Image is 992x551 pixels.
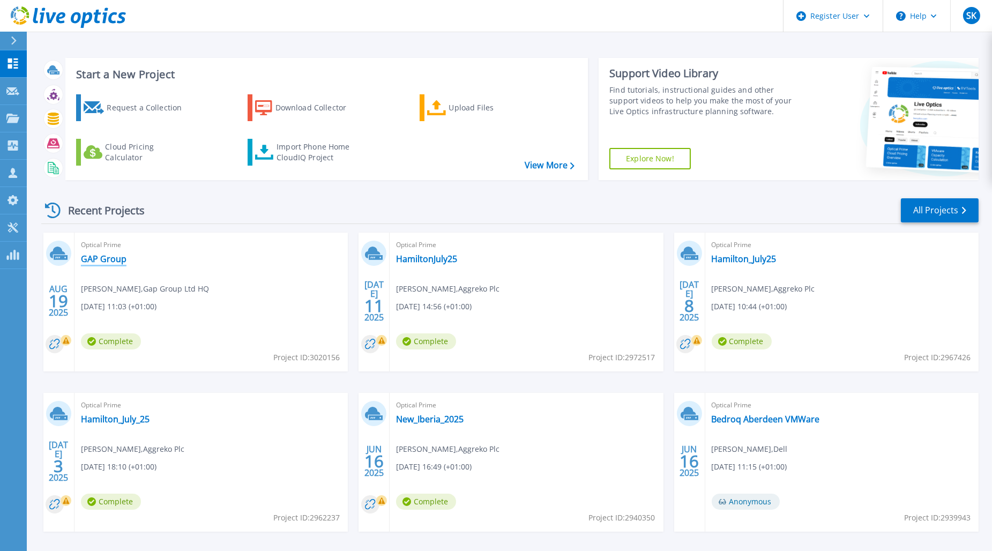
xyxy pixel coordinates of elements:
[273,512,340,524] span: Project ID: 2962237
[684,301,694,310] span: 8
[712,443,788,455] span: [PERSON_NAME] , Dell
[904,352,971,363] span: Project ID: 2967426
[449,97,534,118] div: Upload Files
[81,333,141,349] span: Complete
[712,333,772,349] span: Complete
[420,94,539,121] a: Upload Files
[396,254,457,264] a: HamiltonJuly25
[41,197,159,224] div: Recent Projects
[966,11,976,20] span: SK
[81,414,150,425] a: Hamilton_July_25
[81,239,341,251] span: Optical Prime
[679,281,699,321] div: [DATE] 2025
[525,160,575,170] a: View More
[76,94,196,121] a: Request a Collection
[81,399,341,411] span: Optical Prime
[364,301,384,310] span: 11
[396,333,456,349] span: Complete
[589,512,655,524] span: Project ID: 2940350
[609,66,803,80] div: Support Video Library
[680,457,699,466] span: 16
[396,461,472,473] span: [DATE] 16:49 (+01:00)
[904,512,971,524] span: Project ID: 2939943
[396,301,472,312] span: [DATE] 14:56 (+01:00)
[901,198,979,222] a: All Projects
[712,254,777,264] a: Hamilton_July25
[81,301,156,312] span: [DATE] 11:03 (+01:00)
[396,443,499,455] span: [PERSON_NAME] , Aggreko Plc
[712,461,787,473] span: [DATE] 11:15 (+01:00)
[712,494,780,510] span: Anonymous
[396,239,657,251] span: Optical Prime
[609,85,803,117] div: Find tutorials, instructional guides and other support videos to help you make the most of your L...
[76,139,196,166] a: Cloud Pricing Calculator
[81,283,209,295] span: [PERSON_NAME] , Gap Group Ltd HQ
[396,283,499,295] span: [PERSON_NAME] , Aggreko Plc
[105,142,191,163] div: Cloud Pricing Calculator
[396,494,456,510] span: Complete
[396,414,464,425] a: New_Iberia_2025
[277,142,360,163] div: Import Phone Home CloudIQ Project
[81,494,141,510] span: Complete
[54,461,63,471] span: 3
[273,352,340,363] span: Project ID: 3020156
[364,281,384,321] div: [DATE] 2025
[364,442,384,481] div: JUN 2025
[81,461,156,473] span: [DATE] 18:10 (+01:00)
[396,399,657,411] span: Optical Prime
[48,442,69,481] div: [DATE] 2025
[81,254,126,264] a: GAP Group
[712,239,972,251] span: Optical Prime
[589,352,655,363] span: Project ID: 2972517
[679,442,699,481] div: JUN 2025
[107,97,192,118] div: Request a Collection
[48,281,69,321] div: AUG 2025
[712,414,820,425] a: Bedroq Aberdeen VMWare
[275,97,361,118] div: Download Collector
[49,296,68,306] span: 19
[76,69,574,80] h3: Start a New Project
[364,457,384,466] span: 16
[81,443,184,455] span: [PERSON_NAME] , Aggreko Plc
[712,399,972,411] span: Optical Prime
[712,283,815,295] span: [PERSON_NAME] , Aggreko Plc
[609,148,691,169] a: Explore Now!
[248,94,367,121] a: Download Collector
[712,301,787,312] span: [DATE] 10:44 (+01:00)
